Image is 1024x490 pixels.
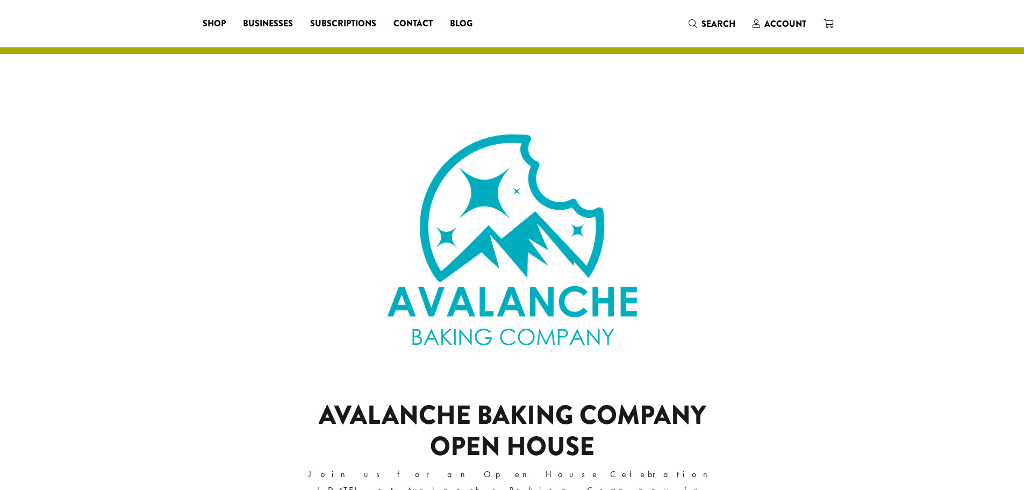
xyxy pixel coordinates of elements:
[450,17,472,31] span: Blog
[282,400,742,462] h1: Avalanche Baking Company Open House
[764,18,806,30] span: Account
[194,15,234,32] a: Shop
[243,17,293,31] span: Businesses
[680,15,744,33] a: Search
[393,17,433,31] span: Contact
[203,17,226,31] span: Shop
[701,18,735,30] span: Search
[310,17,376,31] span: Subscriptions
